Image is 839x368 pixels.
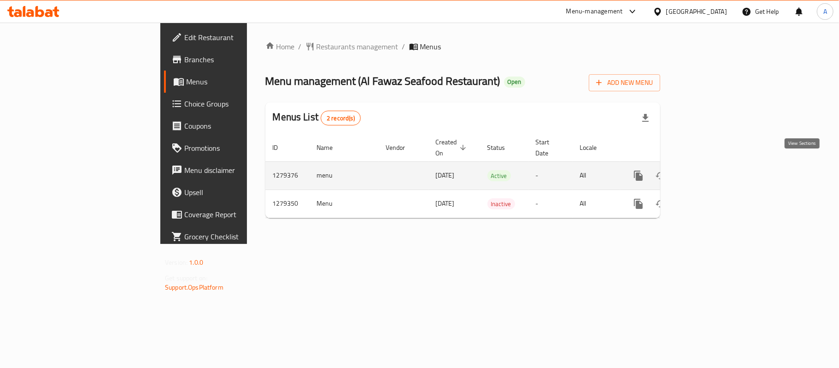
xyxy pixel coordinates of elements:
span: Version: [165,256,188,268]
span: Choice Groups [184,98,293,109]
a: Choice Groups [164,93,300,115]
a: Promotions [164,137,300,159]
a: Upsell [164,181,300,203]
span: Edit Restaurant [184,32,293,43]
span: Restaurants management [317,41,399,52]
div: Total records count [321,111,361,125]
a: Grocery Checklist [164,226,300,248]
span: Promotions [184,142,293,154]
span: Coverage Report [184,209,293,220]
span: [DATE] [436,169,455,181]
button: more [628,193,650,215]
td: - [528,161,573,190]
span: [DATE] [436,197,455,209]
div: Open [504,77,525,88]
span: Get support on: [165,272,207,284]
div: Export file [634,107,657,129]
nav: breadcrumb [265,41,660,52]
table: enhanced table [265,134,723,218]
a: Menus [164,71,300,93]
span: Locale [580,142,609,153]
div: [GEOGRAPHIC_DATA] [666,6,727,17]
span: Active [487,171,511,181]
span: Grocery Checklist [184,231,293,242]
div: Inactive [487,198,515,209]
span: A [823,6,827,17]
span: ID [273,142,290,153]
button: Add New Menu [589,74,660,91]
span: Coupons [184,120,293,131]
span: Open [504,78,525,86]
a: Edit Restaurant [164,26,300,48]
button: more [628,165,650,187]
span: Created On [436,137,469,159]
span: Branches [184,54,293,65]
span: Menus [420,41,441,52]
td: Menu [310,190,379,218]
span: Menus [186,76,293,87]
a: Restaurants management [305,41,399,52]
td: - [528,190,573,218]
a: Coverage Report [164,203,300,226]
div: Menu-management [566,6,623,17]
td: All [573,161,620,190]
span: Inactive [487,199,515,209]
a: Support.OpsPlatform [165,281,223,293]
a: Branches [164,48,300,71]
a: Menu disclaimer [164,159,300,181]
span: Name [317,142,345,153]
span: Upsell [184,187,293,198]
a: Coupons [164,115,300,137]
span: Status [487,142,517,153]
span: Vendor [386,142,417,153]
h2: Menus List [273,110,361,125]
li: / [402,41,405,52]
span: Menu disclaimer [184,165,293,176]
td: All [573,190,620,218]
th: Actions [620,134,723,162]
span: Menu management ( Al Fawaz Seafood Restaurant ) [265,71,500,91]
span: Start Date [536,137,562,159]
span: Add New Menu [596,77,653,89]
span: 2 record(s) [321,114,360,123]
button: Change Status [650,165,672,187]
span: 1.0.0 [189,256,203,268]
td: menu [310,161,379,190]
